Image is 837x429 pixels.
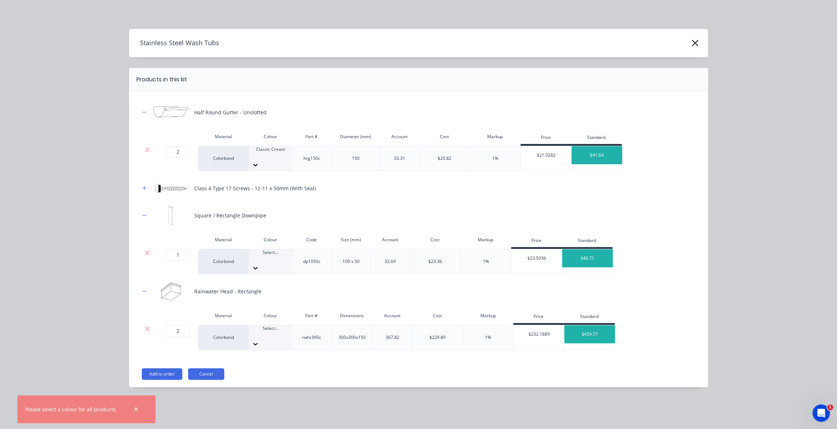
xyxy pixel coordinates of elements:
div: $459.77 [564,325,615,343]
div: $46.71 [562,249,613,267]
img: Half Round Gutter - Unslotted [153,102,189,122]
div: Products in this kit [136,75,187,84]
div: Colour [248,129,292,144]
button: Add to order [142,368,182,380]
div: 150 [331,146,380,171]
div: Standard [564,310,615,325]
div: Cost [412,309,463,323]
div: Select... [249,249,292,256]
img: Square / Rectangle Downpipe [153,205,189,225]
div: Part # [292,309,331,323]
div: $23.36 [428,258,442,265]
div: Account [373,309,412,323]
div: Price [521,131,571,146]
div: $23.5936 [511,249,562,267]
div: 33.31 [380,146,419,171]
div: Markup [463,309,513,323]
div: Code [292,233,331,247]
input: ? [166,325,190,337]
div: Colorbond [198,146,248,171]
img: Rainwater Head - Rectangle [153,281,189,301]
div: Colorbond [198,325,248,350]
div: $229.89 [429,334,446,341]
div: Material [198,309,248,323]
div: Colour [248,233,292,247]
button: Cancel [188,368,224,380]
div: Diameter (mm) [331,129,380,144]
input: ? [166,146,190,158]
div: Part # [292,129,331,144]
div: $20.82 [438,155,451,162]
div: $21.0282 [521,146,572,164]
div: Account [370,233,410,247]
div: Class 4 Type 17 Screws - 12-11 x 50mm (With Seal) [194,184,316,192]
div: Material [198,233,248,247]
div: 367.82 [373,325,412,350]
div: Classic Cream [249,146,292,153]
div: 1% [483,258,489,265]
div: Dimensions [331,309,373,323]
div: 1% [492,155,498,162]
div: rwhr300c [292,325,331,350]
div: dp1050c [292,249,331,274]
div: Cost [419,129,470,144]
div: Cost [410,233,460,247]
h4: Stainless Steel Wash Tubs [129,36,219,50]
iframe: Intercom live chat [812,404,830,422]
div: Standard [562,234,612,249]
div: Half Round Gutter - Unslotted [194,109,267,116]
div: Standard [571,131,622,146]
div: 100 x 50 [331,249,371,274]
div: Colorbond [198,249,248,274]
div: Markup [470,129,521,144]
div: 32.69 [370,249,410,274]
div: Markup [460,233,511,247]
div: Price [511,234,562,249]
div: 1% [485,334,491,341]
div: Price [513,310,564,325]
img: Class 4 Type 17 Screws - 12-11 x 50mm (With Seal) [153,178,189,198]
div: Size (mm) [331,233,371,247]
div: $232.1889 [514,325,564,343]
div: 300x300x150 [331,325,373,350]
div: Please select a colour for all products [25,405,116,413]
div: Account [380,129,419,144]
div: Rainwater Head - Rectangle [194,288,262,295]
div: Square / Rectangle Downpipe [194,212,266,219]
div: Select... [249,325,292,332]
div: hrg150c [292,146,331,171]
span: 1 [827,404,833,410]
div: Material [198,129,248,144]
div: $41.64 [572,146,622,164]
div: Colour [248,309,292,323]
input: ? [166,249,190,261]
